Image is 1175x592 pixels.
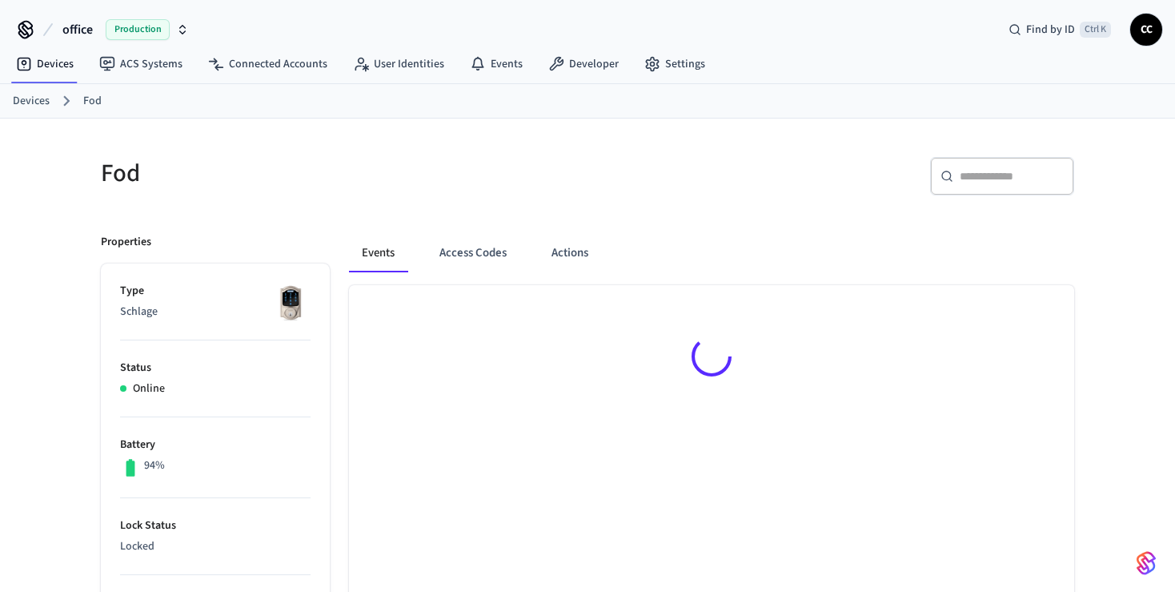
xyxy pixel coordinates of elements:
p: Battery [120,437,311,453]
p: Online [133,381,165,397]
img: Schlage Sense Smart Deadbolt with Camelot Trim, Front [271,283,311,323]
p: Locked [120,538,311,555]
span: Production [106,19,170,40]
p: Type [120,283,311,300]
span: CC [1132,15,1161,44]
h5: Fod [101,157,578,190]
p: Status [120,360,311,377]
span: office [62,20,93,39]
p: Properties [101,234,151,251]
a: Connected Accounts [195,50,340,79]
p: Lock Status [120,517,311,534]
a: User Identities [340,50,457,79]
button: Access Codes [427,234,519,272]
button: Events [349,234,407,272]
a: Devices [13,93,50,110]
a: Fod [83,93,102,110]
button: CC [1130,14,1162,46]
a: Devices [3,50,86,79]
a: ACS Systems [86,50,195,79]
p: 94% [144,457,165,474]
a: Developer [535,50,632,79]
button: Actions [539,234,601,272]
span: Ctrl K [1080,22,1111,38]
span: Find by ID [1026,22,1075,38]
div: ant example [349,234,1074,272]
a: Events [457,50,535,79]
div: Find by IDCtrl K [996,15,1124,44]
p: Schlage [120,304,311,320]
img: SeamLogoGradient.69752ec5.svg [1137,550,1156,576]
a: Settings [632,50,718,79]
